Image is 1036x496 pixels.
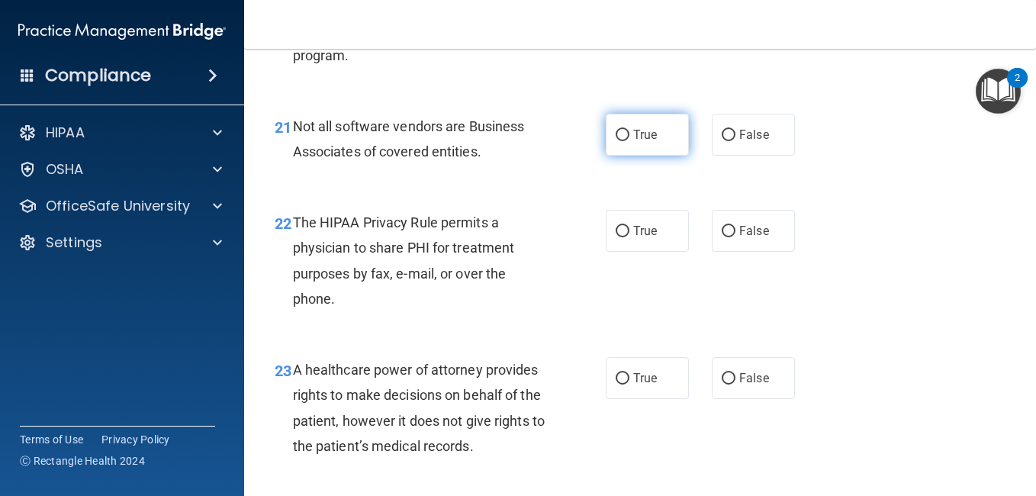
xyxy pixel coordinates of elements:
span: A healthcare power of attorney provides rights to make decisions on behalf of the patient, howeve... [293,362,545,454]
a: Settings [18,234,222,252]
h4: Compliance [45,65,151,86]
p: OfficeSafe University [46,197,190,215]
span: False [739,371,769,385]
span: Ⓒ Rectangle Health 2024 [20,453,145,469]
a: Privacy Policy [101,432,170,447]
a: Terms of Use [20,432,83,447]
input: False [722,226,735,237]
span: The HIPAA Privacy Rule permits a physician to share PHI for treatment purposes by fax, e-mail, or... [293,214,515,307]
a: OSHA [18,160,222,179]
p: HIPAA [46,124,85,142]
button: Open Resource Center, 2 new notifications [976,69,1021,114]
span: 21 [275,118,291,137]
a: OfficeSafe University [18,197,222,215]
input: False [722,130,735,141]
span: 23 [275,362,291,380]
p: OSHA [46,160,84,179]
span: False [739,127,769,142]
img: PMB logo [18,16,226,47]
span: Not all software vendors are Business Associates of covered entities. [293,118,525,159]
iframe: Drift Widget Chat Controller [960,391,1018,449]
div: 2 [1015,78,1020,98]
p: Settings [46,234,102,252]
span: True [633,224,657,238]
span: True [633,371,657,385]
span: True [633,127,657,142]
span: False [739,224,769,238]
input: True [616,226,629,237]
input: False [722,373,735,385]
input: True [616,130,629,141]
input: True [616,373,629,385]
a: HIPAA [18,124,222,142]
span: 22 [275,214,291,233]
